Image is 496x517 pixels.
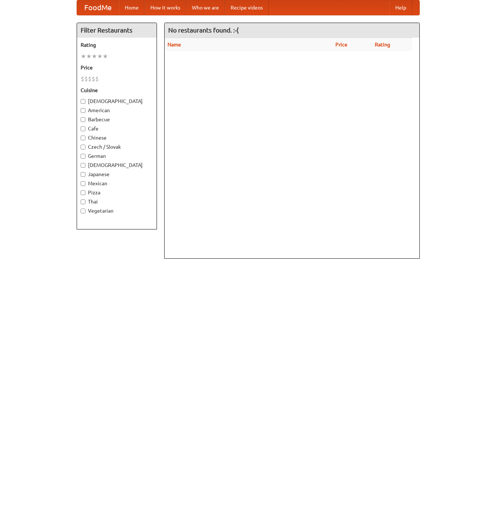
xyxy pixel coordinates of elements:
[81,116,153,123] label: Barbecue
[86,52,92,60] li: ★
[81,108,85,113] input: American
[81,87,153,94] h5: Cuisine
[81,52,86,60] li: ★
[81,107,153,114] label: American
[81,99,85,104] input: [DEMOGRAPHIC_DATA]
[119,0,145,15] a: Home
[81,64,153,71] h5: Price
[81,145,85,149] input: Czech / Slovak
[81,152,153,160] label: German
[81,117,85,122] input: Barbecue
[81,98,153,105] label: [DEMOGRAPHIC_DATA]
[81,154,85,159] input: German
[225,0,269,15] a: Recipe videos
[81,189,153,196] label: Pizza
[81,181,85,186] input: Mexican
[186,0,225,15] a: Who we are
[103,52,108,60] li: ★
[81,163,85,168] input: [DEMOGRAPHIC_DATA]
[81,75,84,83] li: $
[81,125,153,132] label: Cafe
[92,52,97,60] li: ★
[77,23,157,38] h4: Filter Restaurants
[81,171,153,178] label: Japanese
[81,134,153,141] label: Chinese
[81,41,153,49] h5: Rating
[88,75,92,83] li: $
[145,0,186,15] a: How it works
[81,143,153,151] label: Czech / Slovak
[81,199,85,204] input: Thai
[92,75,95,83] li: $
[81,172,85,177] input: Japanese
[81,161,153,169] label: [DEMOGRAPHIC_DATA]
[168,27,239,34] ng-pluralize: No restaurants found. :-(
[81,126,85,131] input: Cafe
[77,0,119,15] a: FoodMe
[84,75,88,83] li: $
[95,75,99,83] li: $
[81,190,85,195] input: Pizza
[81,209,85,213] input: Vegetarian
[81,180,153,187] label: Mexican
[168,42,181,47] a: Name
[81,207,153,214] label: Vegetarian
[81,198,153,205] label: Thai
[375,42,390,47] a: Rating
[389,0,412,15] a: Help
[97,52,103,60] li: ★
[335,42,347,47] a: Price
[81,136,85,140] input: Chinese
